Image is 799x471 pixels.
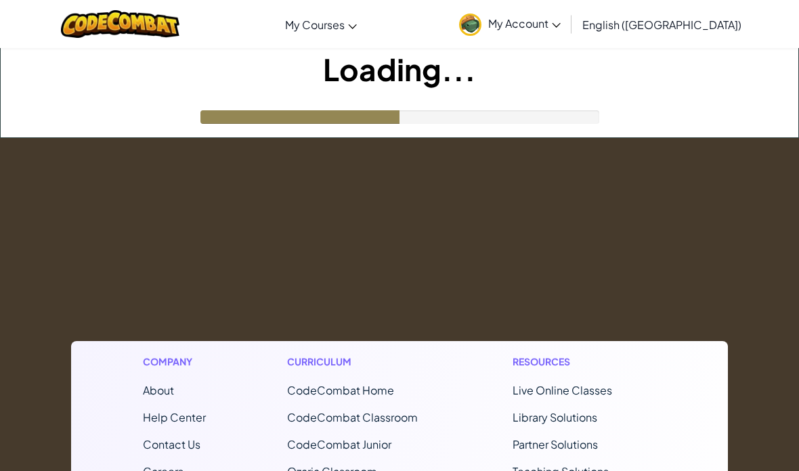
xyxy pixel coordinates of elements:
img: avatar [459,14,481,36]
a: About [143,383,174,397]
h1: Curriculum [287,355,431,369]
a: Help Center [143,410,206,424]
span: My Courses [285,18,345,32]
h1: Loading... [1,48,798,90]
h1: Company [143,355,206,369]
a: My Courses [278,6,364,43]
span: Contact Us [143,437,200,451]
img: CodeCombat logo [61,10,179,38]
a: CodeCombat Junior [287,437,391,451]
span: English ([GEOGRAPHIC_DATA]) [582,18,741,32]
a: Partner Solutions [513,437,598,451]
a: Library Solutions [513,410,597,424]
span: CodeCombat Home [287,383,394,397]
a: English ([GEOGRAPHIC_DATA]) [576,6,748,43]
a: CodeCombat Classroom [287,410,418,424]
a: My Account [452,3,567,45]
a: Live Online Classes [513,383,612,397]
span: My Account [488,16,561,30]
h1: Resources [513,355,657,369]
